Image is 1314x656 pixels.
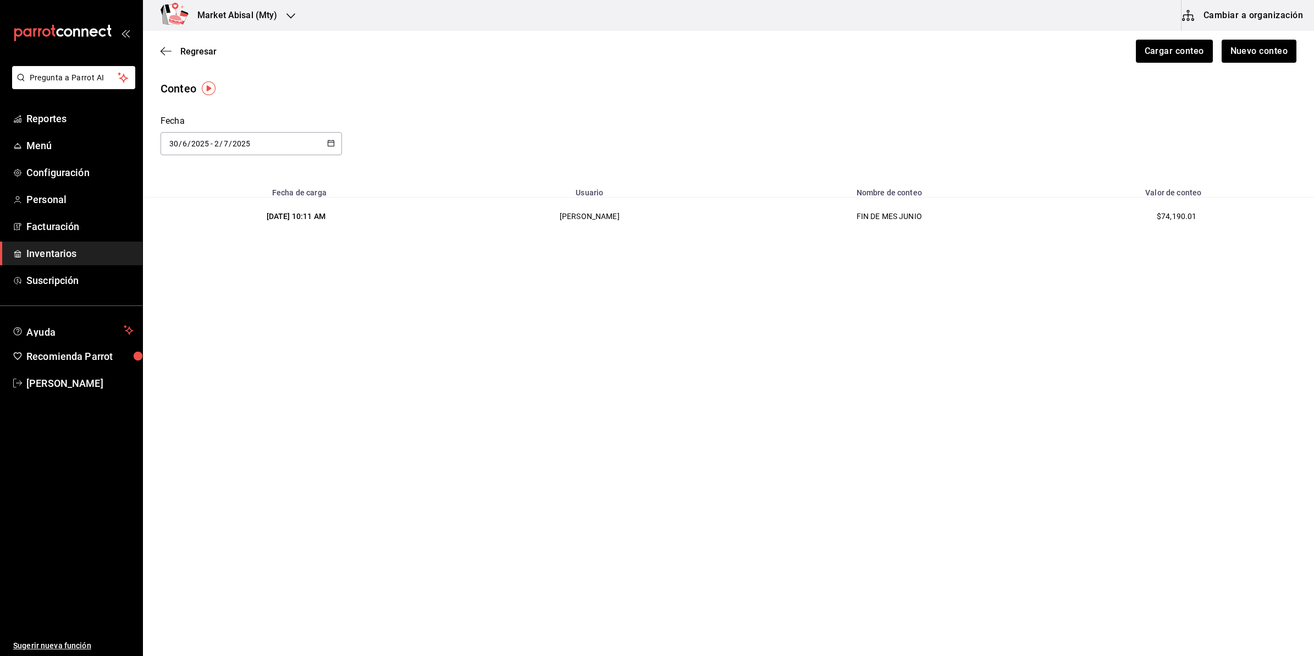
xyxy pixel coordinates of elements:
span: - [211,139,213,148]
th: Usuario [445,182,735,198]
span: $74,190.01 [1157,212,1197,221]
h3: Market Abisal (Mty) [189,9,278,22]
img: Tooltip marker [202,81,216,95]
span: Ayuda [26,324,119,337]
button: open_drawer_menu [121,29,130,37]
td: FIN DE MES JUNIO [735,198,1044,236]
td: [PERSON_NAME] [445,198,735,236]
th: Valor de conteo [1044,182,1314,198]
span: Sugerir nueva función [13,640,134,652]
div: [DATE] 10:11 AM [161,211,432,222]
button: Nuevo conteo [1222,40,1297,63]
div: Fecha [161,114,342,128]
input: Year [232,139,251,148]
input: Day [169,139,179,148]
span: / [179,139,182,148]
th: Nombre de conteo [735,182,1044,198]
span: Inventarios [26,246,134,261]
input: Year [191,139,209,148]
span: / [229,139,232,148]
th: Fecha de carga [143,182,445,198]
span: Configuración [26,165,134,180]
span: Reportes [26,111,134,126]
span: Pregunta a Parrot AI [30,72,118,84]
span: Facturación [26,219,134,234]
span: Recomienda Parrot [26,349,134,364]
span: Menú [26,138,134,153]
input: Day [214,139,219,148]
span: [PERSON_NAME] [26,376,134,391]
span: Regresar [180,46,217,57]
span: / [219,139,223,148]
button: Cargar conteo [1136,40,1213,63]
button: Pregunta a Parrot AI [12,66,135,89]
span: Personal [26,192,134,207]
button: Regresar [161,46,217,57]
span: Suscripción [26,273,134,288]
input: Month [182,139,187,148]
div: Conteo [161,80,196,97]
input: Month [223,139,229,148]
span: / [187,139,191,148]
a: Pregunta a Parrot AI [8,80,135,91]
